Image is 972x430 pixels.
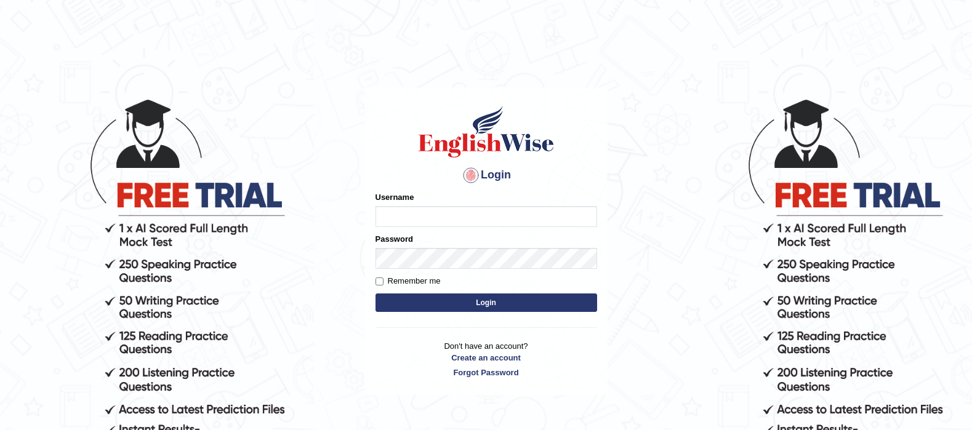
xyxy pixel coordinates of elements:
label: Password [376,233,413,245]
label: Username [376,191,414,203]
img: Logo of English Wise sign in for intelligent practice with AI [416,104,556,159]
button: Login [376,293,597,312]
label: Remember me [376,275,441,287]
a: Forgot Password [376,367,597,378]
a: Create an account [376,352,597,364]
h4: Login [376,165,597,185]
p: Don't have an account? [376,340,597,378]
input: Remember me [376,277,384,285]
